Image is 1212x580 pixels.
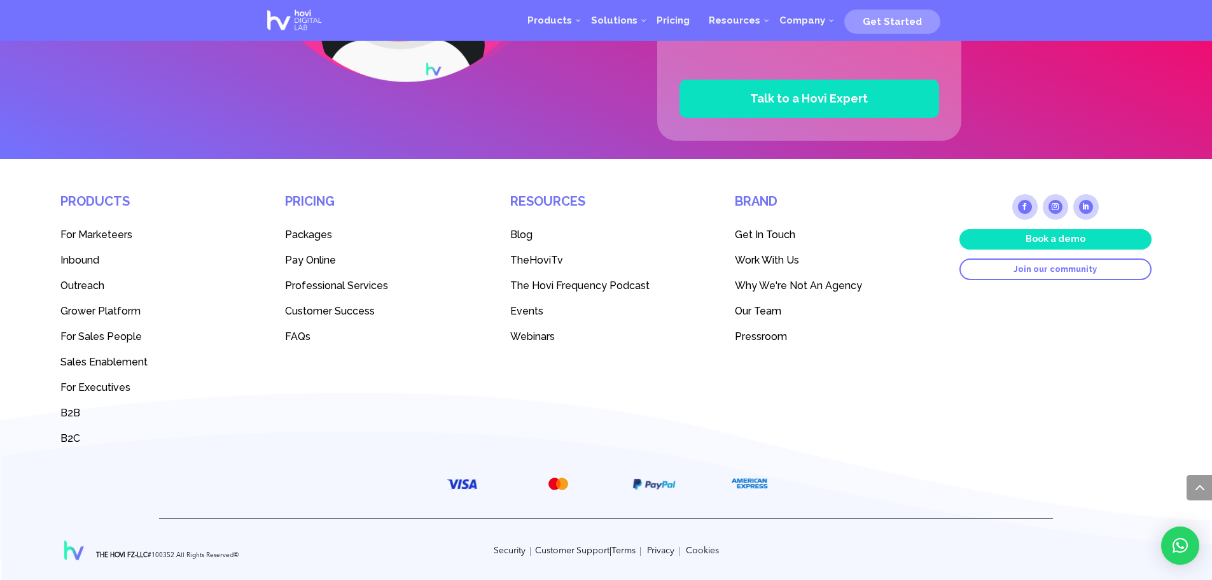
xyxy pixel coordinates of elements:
[285,194,477,222] h4: Pricing
[699,1,770,39] a: Resources
[779,15,825,26] span: Company
[60,272,253,298] a: Outreach
[679,80,939,118] button: Talk to a Hovi Expert
[60,222,253,247] a: For Marketeers
[639,546,641,555] span: |
[60,400,253,425] a: B2B
[494,546,526,555] a: Security
[447,479,477,490] img: VISA
[60,330,142,343] span: For Sales People
[60,407,80,419] span: B2B
[96,552,148,558] strong: THE HOVI FZ-LLC
[60,432,80,444] span: B2C
[510,254,563,266] span: TheHoviTv
[709,15,760,26] span: Resources
[730,473,769,494] img: American Express
[96,549,239,562] p: #100352 All Rights Reserved
[1073,194,1099,220] a: Follow on LinkedIn
[510,222,702,247] a: Blog
[510,298,702,323] a: Events
[632,479,676,490] img: PayPal
[285,323,477,349] a: FAQs
[510,194,702,222] h4: Resources
[863,16,922,27] span: Get Started
[1012,194,1038,220] a: Follow on Facebook
[735,279,862,292] span: Why We're Not An Agency
[735,194,927,222] h4: Brand
[735,298,927,323] a: Our Team
[510,330,555,343] span: Webinars
[285,305,375,317] span: Customer Success
[285,298,477,323] a: Customer Success
[735,229,795,241] span: Get In Touch
[60,349,253,374] a: Sales Enablement
[510,305,543,317] span: Events
[510,323,702,349] a: Webinars
[285,222,477,247] a: Packages
[535,546,609,555] a: Customer Support
[686,546,719,555] a: Cookies
[545,474,571,493] img: MasterCard
[60,374,253,400] a: For Executives
[60,356,148,368] span: Sales Enablement
[735,254,799,266] span: Work With Us
[285,254,336,266] span: Pay Online
[60,323,253,349] a: For Sales People
[735,247,927,272] a: Work With Us
[510,229,533,241] span: Blog
[844,11,940,30] a: Get Started
[611,546,636,555] a: Terms
[770,1,835,39] a: Company
[529,546,531,555] span: |
[510,272,702,298] a: The Hovi Frequency Podcast
[735,330,787,343] span: Pressroom
[959,258,1152,280] a: Join our community
[959,229,1152,250] a: Book a demo
[60,279,104,292] span: Outreach
[333,545,879,558] p: |
[510,279,650,292] span: The Hovi Frequency Podcast
[60,305,141,317] span: Grower Platform
[735,222,927,247] a: Get In Touch
[1043,194,1068,220] a: Follow on Instagram
[510,247,702,272] a: TheHoviTv
[285,247,477,272] a: Pay Online
[60,229,132,241] span: For Marketeers
[60,425,253,451] a: B2C
[735,305,781,317] span: Our Team
[678,546,680,555] span: |
[285,330,310,343] span: FAQs
[518,1,582,39] a: Products
[527,15,572,26] span: Products
[60,254,99,266] span: Inbound
[60,194,253,222] h4: Products
[60,247,253,272] a: Inbound
[647,1,699,39] a: Pricing
[647,546,674,555] a: Privacy
[60,533,86,563] img: Hovi Digital Lab
[750,92,868,105] span: Talk to a Hovi Expert
[60,381,130,393] span: For Executives
[735,323,927,349] a: Pressroom
[735,272,927,298] a: Why We're Not An Agency
[285,279,388,292] span: Professional Services
[285,229,332,241] span: Packages
[582,1,647,39] a: Solutions
[60,298,253,323] a: Grower Platform
[657,15,690,26] span: Pricing
[285,272,477,298] a: Professional Services
[591,15,637,26] span: Solutions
